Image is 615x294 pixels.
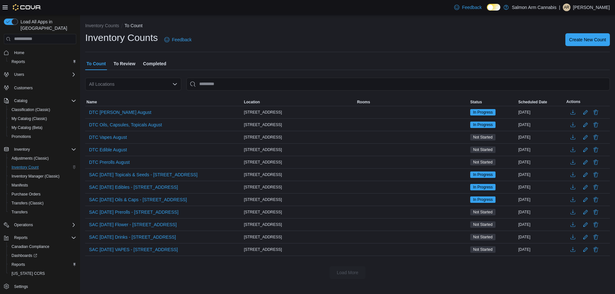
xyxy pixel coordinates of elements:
span: Settings [12,282,76,290]
button: Status [469,98,517,106]
span: Not Started [473,209,493,215]
button: DTC Prerolls August [86,157,132,167]
span: Canadian Compliance [12,244,49,249]
input: This is a search bar. After typing your query, hit enter to filter the results lower in the page. [186,78,610,91]
button: Transfers [6,208,79,217]
span: Not Started [470,209,496,215]
button: SAC [DATE] VAPES - [STREET_ADDRESS] [86,245,180,254]
button: Promotions [6,132,79,141]
span: Customers [14,85,33,91]
span: Reports [12,234,76,242]
span: Scheduled Date [518,99,547,105]
button: Edit count details [582,220,589,229]
button: Delete [592,146,600,154]
span: Create New Count [569,36,606,43]
button: Manifests [6,181,79,190]
button: Edit count details [582,157,589,167]
span: DTC Edible August [89,147,127,153]
span: Operations [12,221,76,229]
button: Operations [12,221,36,229]
a: Home [12,49,27,57]
span: Reports [12,59,25,64]
span: DTC Oils, Capsules, Topicals August [89,122,162,128]
span: My Catalog (Beta) [9,124,76,131]
span: Inventory [14,147,30,152]
button: Reports [6,57,79,66]
button: Edit count details [582,182,589,192]
a: Transfers [9,208,30,216]
span: Name [86,99,97,105]
a: Transfers (Classic) [9,199,46,207]
a: Inventory Manager (Classic) [9,172,62,180]
span: Not Started [470,134,496,140]
div: [DATE] [517,208,565,216]
button: To Count [125,23,143,28]
button: SAC [DATE] Prerolls - [STREET_ADDRESS] [86,207,181,217]
p: | [559,4,560,11]
button: Purchase Orders [6,190,79,199]
span: Completed [143,57,166,70]
button: Users [1,70,79,79]
button: Reports [6,260,79,269]
span: Not Started [470,246,496,253]
span: Adjustments (Classic) [9,155,76,162]
span: Not Started [473,147,493,153]
span: Status [470,99,482,105]
button: Rooms [356,98,469,106]
span: Settings [14,284,28,289]
span: In Progress [473,109,493,115]
button: Delete [592,158,600,166]
button: Delete [592,246,600,253]
button: SAC [DATE] Flower - [STREET_ADDRESS] [86,220,179,229]
div: [DATE] [517,221,565,228]
span: My Catalog (Classic) [12,116,47,121]
span: To Review [113,57,135,70]
span: [STREET_ADDRESS] [244,185,282,190]
span: SAC [DATE] Oils & Caps - [STREET_ADDRESS] [89,196,187,203]
span: [STREET_ADDRESS] [244,110,282,115]
span: Promotions [12,134,31,139]
span: Washington CCRS [9,270,76,277]
div: [DATE] [517,171,565,179]
button: Load More [330,266,365,279]
button: SAC [DATE] Drinks - [STREET_ADDRESS] [86,232,178,242]
span: DTC [PERSON_NAME] August [89,109,152,115]
span: [STREET_ADDRESS] [244,234,282,240]
span: SAC [DATE] Topicals & Seeds - [STREET_ADDRESS] [89,171,198,178]
a: Feedback [452,1,484,14]
button: Operations [1,220,79,229]
p: [PERSON_NAME] [573,4,610,11]
div: [DATE] [517,246,565,253]
span: In Progress [470,171,496,178]
button: DTC [PERSON_NAME] August [86,107,154,117]
span: Home [12,49,76,57]
button: DTC Oils, Capsules, Topicals August [86,120,165,130]
span: Inventory Manager (Classic) [9,172,76,180]
button: Delete [592,121,600,129]
span: Dashboards [12,253,37,258]
span: Load More [337,269,358,276]
button: Settings [1,282,79,291]
nav: An example of EuiBreadcrumbs [85,22,610,30]
span: SAC [DATE] VAPES - [STREET_ADDRESS] [89,246,178,253]
button: Edit count details [582,145,589,155]
div: [DATE] [517,183,565,191]
span: In Progress [470,184,496,190]
span: Location [244,99,260,105]
span: Rooms [357,99,370,105]
span: Manifests [9,181,76,189]
span: SAC [DATE] Edibles - [STREET_ADDRESS] [89,184,178,190]
a: Promotions [9,133,34,140]
a: Feedback [162,33,194,46]
span: In Progress [473,197,493,203]
button: SAC [DATE] Oils & Caps - [STREET_ADDRESS] [86,195,189,204]
span: Load All Apps in [GEOGRAPHIC_DATA] [18,19,76,31]
a: Customers [12,84,35,92]
span: Adjustments (Classic) [12,156,49,161]
span: In Progress [473,122,493,128]
span: Classification (Classic) [12,107,50,112]
a: Inventory Count [9,163,41,171]
span: Reports [9,261,76,268]
button: Edit count details [582,245,589,254]
span: [STREET_ADDRESS] [244,247,282,252]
